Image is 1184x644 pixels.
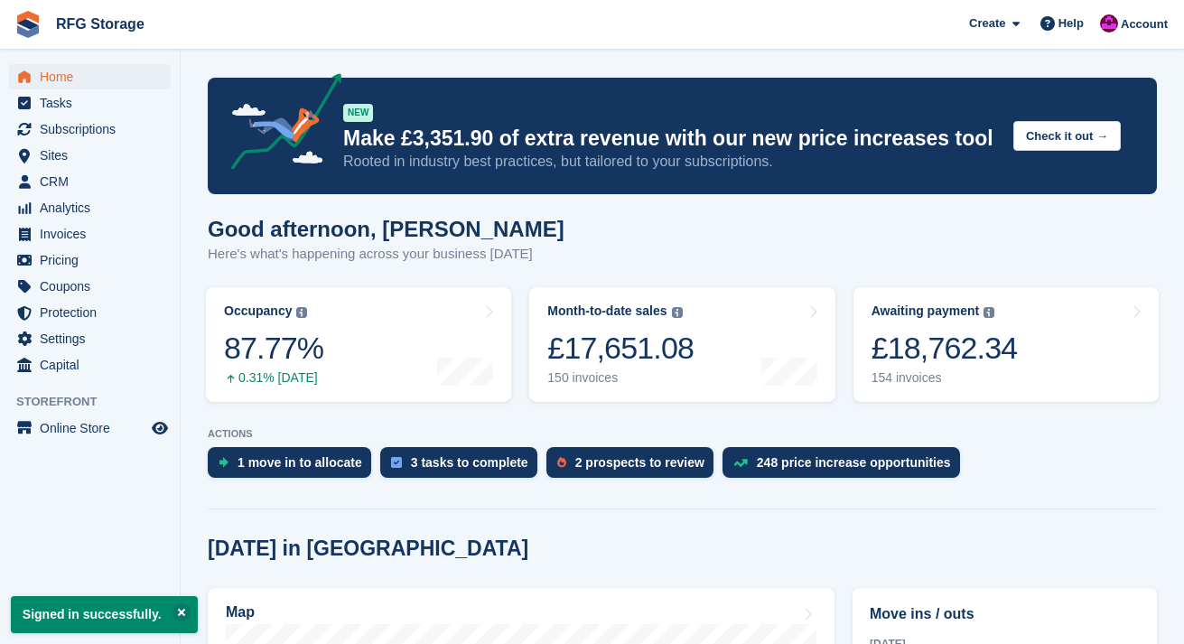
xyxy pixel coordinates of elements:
[296,307,307,318] img: icon-info-grey-7440780725fd019a000dd9b08b2336e03edf1995a4989e88bcd33f0948082b44.svg
[9,169,171,194] a: menu
[208,217,564,241] h1: Good afternoon, [PERSON_NAME]
[49,9,152,39] a: RFG Storage
[575,455,704,470] div: 2 prospects to review
[9,415,171,441] a: menu
[206,287,511,402] a: Occupancy 87.77% 0.31% [DATE]
[208,537,528,561] h2: [DATE] in [GEOGRAPHIC_DATA]
[219,457,228,468] img: move_ins_to_allocate_icon-fdf77a2bb77ea45bf5b3d319d69a93e2d87916cf1d5bf7949dd705db3b84f3ca.svg
[9,274,171,299] a: menu
[9,195,171,220] a: menu
[40,143,148,168] span: Sites
[208,244,564,265] p: Here's what's happening across your business [DATE]
[343,104,373,122] div: NEW
[40,195,148,220] span: Analytics
[9,90,171,116] a: menu
[9,221,171,247] a: menu
[9,326,171,351] a: menu
[40,326,148,351] span: Settings
[9,352,171,378] a: menu
[224,330,323,367] div: 87.77%
[9,143,171,168] a: menu
[40,64,148,89] span: Home
[9,117,171,142] a: menu
[40,415,148,441] span: Online Store
[723,447,969,487] a: 248 price increase opportunities
[238,455,362,470] div: 1 move in to allocate
[546,447,723,487] a: 2 prospects to review
[547,370,694,386] div: 150 invoices
[216,73,342,176] img: price-adjustments-announcement-icon-8257ccfd72463d97f412b2fc003d46551f7dbcb40ab6d574587a9cd5c0d94...
[411,455,528,470] div: 3 tasks to complete
[40,247,148,273] span: Pricing
[380,447,546,487] a: 3 tasks to complete
[733,459,748,467] img: price_increase_opportunities-93ffe204e8149a01c8c9dc8f82e8f89637d9d84a8eef4429ea346261dce0b2c0.svg
[547,330,694,367] div: £17,651.08
[224,370,323,386] div: 0.31% [DATE]
[757,455,951,470] div: 248 price increase opportunities
[969,14,1005,33] span: Create
[149,417,171,439] a: Preview store
[529,287,834,402] a: Month-to-date sales £17,651.08 150 invoices
[9,64,171,89] a: menu
[224,303,292,319] div: Occupancy
[11,596,198,633] p: Signed in successfully.
[9,247,171,273] a: menu
[14,11,42,38] img: stora-icon-8386f47178a22dfd0bd8f6a31ec36ba5ce8667c1dd55bd0f319d3a0aa187defe.svg
[40,169,148,194] span: CRM
[40,117,148,142] span: Subscriptions
[557,457,566,468] img: prospect-51fa495bee0391a8d652442698ab0144808aea92771e9ea1ae160a38d050c398.svg
[1058,14,1084,33] span: Help
[672,307,683,318] img: icon-info-grey-7440780725fd019a000dd9b08b2336e03edf1995a4989e88bcd33f0948082b44.svg
[343,126,999,152] p: Make £3,351.90 of extra revenue with our new price increases tool
[984,307,994,318] img: icon-info-grey-7440780725fd019a000dd9b08b2336e03edf1995a4989e88bcd33f0948082b44.svg
[208,447,380,487] a: 1 move in to allocate
[1121,15,1168,33] span: Account
[872,330,1018,367] div: £18,762.34
[853,287,1159,402] a: Awaiting payment £18,762.34 154 invoices
[9,300,171,325] a: menu
[391,457,402,468] img: task-75834270c22a3079a89374b754ae025e5fb1db73e45f91037f5363f120a921f8.svg
[872,303,980,319] div: Awaiting payment
[40,300,148,325] span: Protection
[226,604,255,621] h2: Map
[40,90,148,116] span: Tasks
[547,303,667,319] div: Month-to-date sales
[16,393,180,411] span: Storefront
[40,274,148,299] span: Coupons
[40,352,148,378] span: Capital
[40,221,148,247] span: Invoices
[343,152,999,172] p: Rooted in industry best practices, but tailored to your subscriptions.
[1100,14,1118,33] img: Russell Grieve
[208,428,1157,440] p: ACTIONS
[870,603,1140,625] h2: Move ins / outs
[872,370,1018,386] div: 154 invoices
[1013,121,1121,151] button: Check it out →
